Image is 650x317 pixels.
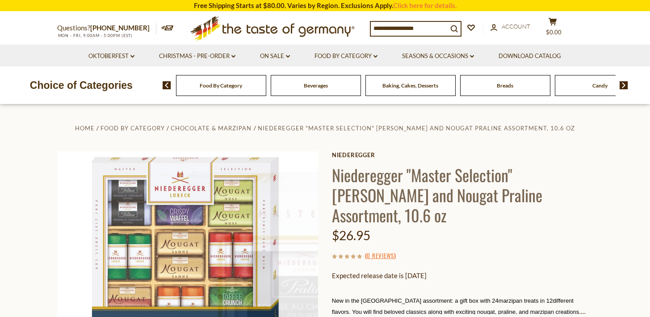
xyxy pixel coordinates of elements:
[171,125,252,132] a: Chocolate & Marzipan
[90,24,150,32] a: [PHONE_NUMBER]
[365,251,396,260] span: ( )
[502,23,530,30] span: Account
[163,81,171,89] img: previous arrow
[491,22,530,32] a: Account
[499,51,561,61] a: Download Catalog
[260,51,290,61] a: On Sale
[75,125,95,132] a: Home
[620,81,628,89] img: next arrow
[497,82,513,89] a: Breads
[546,29,562,36] span: $0.00
[200,82,242,89] a: Food By Category
[258,125,575,132] a: Niederegger "Master Selection" [PERSON_NAME] and Nougat Praline Assortment, 10.6 oz
[159,51,235,61] a: Christmas - PRE-ORDER
[367,251,394,261] a: 0 Reviews
[332,151,593,158] a: Niederegger
[402,51,474,61] a: Seasons & Occasions
[332,228,370,243] span: $26.95
[304,82,328,89] a: Beverages
[332,270,593,281] p: Expected release date is [DATE]
[332,297,499,304] span: New in the [GEOGRAPHIC_DATA] assortment: a gift box with 24
[540,17,566,40] button: $0.00
[499,297,553,304] span: marzipan treats in 12
[88,51,134,61] a: Oktoberfest
[393,1,457,9] a: Click here for details.
[57,22,156,34] p: Questions?
[592,82,608,89] a: Candy
[382,82,438,89] a: Baking, Cakes, Desserts
[315,51,377,61] a: Food By Category
[332,165,593,225] h1: Niederegger "Master Selection" [PERSON_NAME] and Nougat Praline Assortment, 10.6 oz
[57,33,133,38] span: MON - FRI, 9:00AM - 5:00PM (EST)
[101,125,165,132] a: Food By Category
